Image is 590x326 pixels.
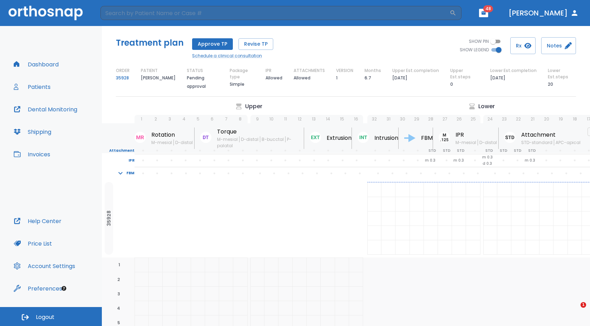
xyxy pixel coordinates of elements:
[514,148,521,154] p: STD
[256,116,259,122] p: 9
[230,80,244,89] p: Simple
[117,261,122,268] span: 1
[169,116,171,122] p: 3
[516,116,521,122] p: 22
[521,139,554,145] span: STD-standard
[294,74,310,82] p: Allowed
[9,123,55,140] button: Shipping
[500,148,507,154] p: STD
[326,116,330,122] p: 14
[548,67,576,80] p: Lower Est.steps
[502,116,507,122] p: 23
[354,116,358,122] p: 16
[102,148,135,154] p: Attachment
[211,116,214,122] p: 6
[116,276,122,282] span: 2
[116,319,122,326] span: 5
[217,136,239,142] span: M-mesial
[478,139,498,145] span: D-distal
[478,102,495,111] p: Lower
[541,37,576,54] button: Notes
[457,148,464,154] p: STD
[9,101,81,118] a: Dental Monitoring
[374,134,398,142] p: Intrusion
[238,38,273,50] button: Revise TP
[9,280,66,297] button: Preferences
[151,139,173,145] span: M-mesial
[453,157,464,164] p: m 0.3
[421,134,433,142] p: FBM
[485,148,493,154] p: STD
[487,116,493,122] p: 24
[428,116,433,122] p: 28
[566,302,583,319] iframe: Intercom live chat
[443,148,450,154] p: STD
[312,116,316,122] p: 13
[192,53,273,59] a: Schedule a clinical consultation
[9,257,79,274] button: Account Settings
[116,74,129,82] a: 35928
[365,74,371,82] p: 6.7
[554,139,582,145] span: APC-apical
[400,116,405,122] p: 30
[9,78,55,95] button: Patients
[217,136,291,149] span: P-palatal
[471,116,476,122] p: 25
[9,213,66,229] button: Help Center
[284,116,287,122] p: 11
[387,116,391,122] p: 31
[187,67,203,74] p: STATUS
[36,313,54,321] span: Logout
[450,67,479,80] p: Upper Est.steps
[183,116,185,122] p: 4
[141,74,176,82] p: [PERSON_NAME]
[61,285,67,292] div: Tooltip anchor
[490,74,505,82] p: [DATE]
[428,148,436,154] p: STD
[265,67,271,74] p: IPR
[260,136,285,142] span: B-bucctal
[442,116,447,122] p: 27
[155,116,157,122] p: 2
[425,157,435,164] p: m 0.3
[483,5,493,12] span: 48
[573,116,577,122] p: 18
[548,80,553,89] p: 20
[9,146,54,163] button: Invoices
[225,116,228,122] p: 7
[506,7,582,19] button: [PERSON_NAME]
[392,74,407,82] p: [DATE]
[414,116,419,122] p: 29
[455,139,478,145] span: M-mesial
[510,37,536,54] button: Rx
[525,157,535,164] p: m 0.3
[340,116,344,122] p: 15
[469,38,489,45] span: SHOW PIN
[490,67,537,74] p: Lower Est.completion
[187,74,218,91] p: Pending approval
[482,154,493,161] p: m 0.3
[106,210,112,226] p: 35928
[173,139,194,145] span: D-distal
[126,170,135,176] p: FBM
[372,116,377,122] p: 32
[392,67,439,74] p: Upper Est.completion
[531,116,535,122] p: 21
[9,235,56,252] button: Price List
[521,131,582,139] p: Attachment
[151,131,194,139] p: Rotation
[230,67,254,80] p: Package type
[8,6,83,20] img: Orthosnap
[141,116,142,122] p: 1
[460,47,489,53] span: SHOW LEGEND
[116,67,130,74] p: ORDER
[239,116,242,122] p: 8
[336,74,337,82] p: 1
[450,80,453,89] p: 0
